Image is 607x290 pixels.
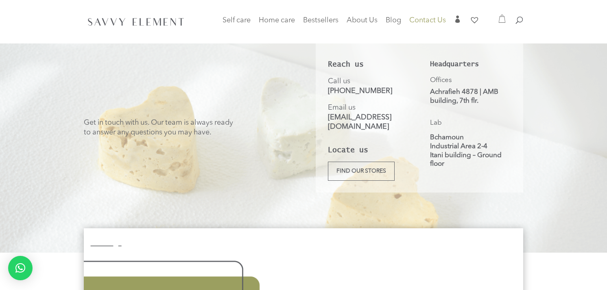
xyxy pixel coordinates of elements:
a: Home care [259,17,295,34]
a: Blog [386,17,401,29]
p: Offices [430,76,511,85]
a:  [454,15,461,29]
p: Get in touch with us. Our team is always ready to answer any questions you may have. [84,118,291,137]
a: Find our stores [328,162,395,181]
p: Lab [430,119,511,128]
span: Bestsellers [303,17,338,24]
p: Achrafieh 4878 | AMB building, 7th flr. [430,88,511,105]
span: About Us [347,17,378,24]
strong: Headquarters [430,60,479,68]
a: About Us [347,17,378,29]
strong: Reach us [328,60,364,68]
span:  [454,15,461,23]
p: Email us [328,103,409,132]
p: Bchamoun Industrial Area 2-4 Itani building – Ground floor [430,133,511,168]
a: Bestsellers [303,17,338,29]
a: Contact Us [409,17,446,29]
a: Self care [223,17,251,34]
span: Contact Us [409,17,446,24]
span: Self care [223,17,251,24]
a: [PHONE_NUMBER] [328,87,392,95]
a: [EMAIL_ADDRESS][DOMAIN_NAME] [328,114,391,130]
p: Call us [328,77,409,103]
strong: Locate us [328,145,368,154]
img: SavvyElement [85,15,186,28]
span: Home care [259,17,295,24]
span: Blog [386,17,401,24]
